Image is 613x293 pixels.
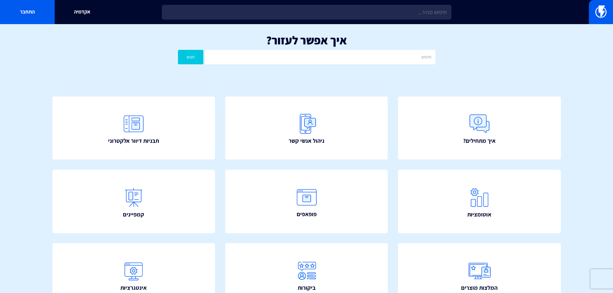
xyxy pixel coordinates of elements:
span: ביקורות [298,284,316,292]
span: המלצות מוצרים [461,284,497,292]
a: קמפיינים [52,170,215,233]
a: ניהול אנשי קשר [225,96,388,160]
button: חפש [178,50,204,64]
span: פופאפים [297,210,317,218]
h1: איך אפשר לעזור? [10,34,603,47]
span: אוטומציות [467,210,491,219]
a: איך מתחילים? [398,96,561,160]
span: אינטגרציות [120,284,147,292]
a: פופאפים [225,170,388,233]
span: איך מתחילים? [463,137,496,145]
span: ניהול אנשי קשר [289,137,324,145]
input: חיפוש מהיר... [162,5,451,20]
a: תבניות דיוור אלקטרוני [52,96,215,160]
input: חיפוש [205,50,435,64]
a: אוטומציות [398,170,561,233]
span: תבניות דיוור אלקטרוני [108,137,159,145]
span: קמפיינים [123,210,144,219]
